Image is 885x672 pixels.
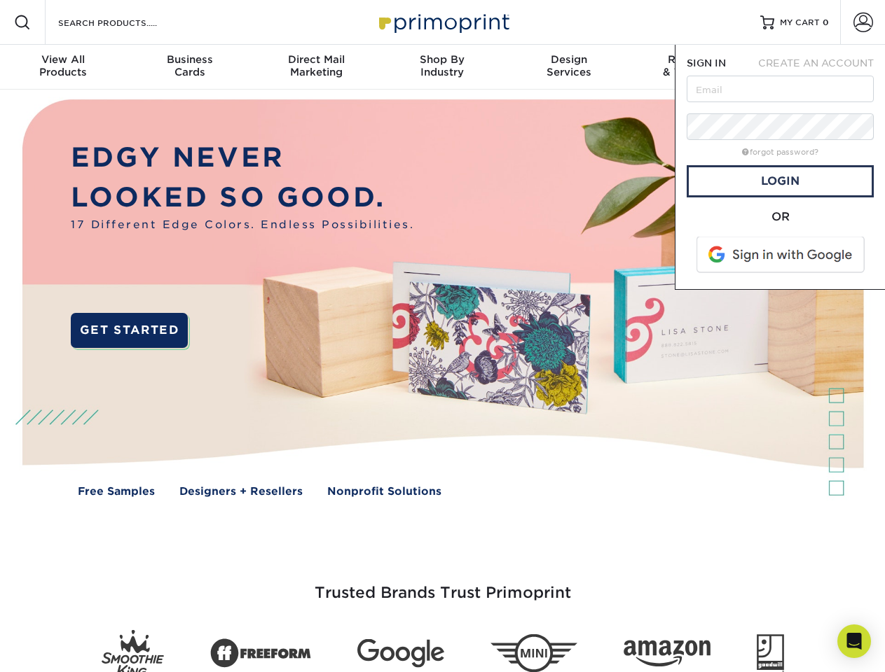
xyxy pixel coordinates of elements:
a: Login [687,165,874,197]
div: Cards [126,53,252,78]
input: Email [687,76,874,102]
input: SEARCH PRODUCTS..... [57,14,193,31]
div: Open Intercom Messenger [837,624,871,658]
a: Resources& Templates [632,45,758,90]
img: Google [357,639,444,668]
div: & Templates [632,53,758,78]
div: Marketing [253,53,379,78]
a: Free Samples [78,484,155,500]
div: Services [506,53,632,78]
span: CREATE AN ACCOUNT [758,57,874,69]
span: MY CART [780,17,820,29]
span: 0 [823,17,829,27]
span: Resources [632,53,758,66]
p: LOOKED SO GOOD. [71,178,414,218]
div: Industry [379,53,505,78]
a: Shop ByIndustry [379,45,505,90]
a: Direct MailMarketing [253,45,379,90]
img: Primoprint [373,7,513,37]
span: SIGN IN [687,57,726,69]
span: Direct Mail [253,53,379,66]
span: Shop By [379,53,505,66]
a: Designers + Resellers [179,484,303,500]
span: Business [126,53,252,66]
div: OR [687,209,874,225]
a: forgot password? [742,148,818,157]
a: DesignServices [506,45,632,90]
a: GET STARTED [71,313,188,348]
a: BusinessCards [126,45,252,90]
img: Goodwill [757,634,784,672]
h3: Trusted Brands Trust Primoprint [33,550,853,619]
img: Amazon [624,640,711,667]
span: Design [506,53,632,66]
a: Nonprofit Solutions [327,484,441,500]
p: EDGY NEVER [71,138,414,178]
span: 17 Different Edge Colors. Endless Possibilities. [71,217,414,233]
